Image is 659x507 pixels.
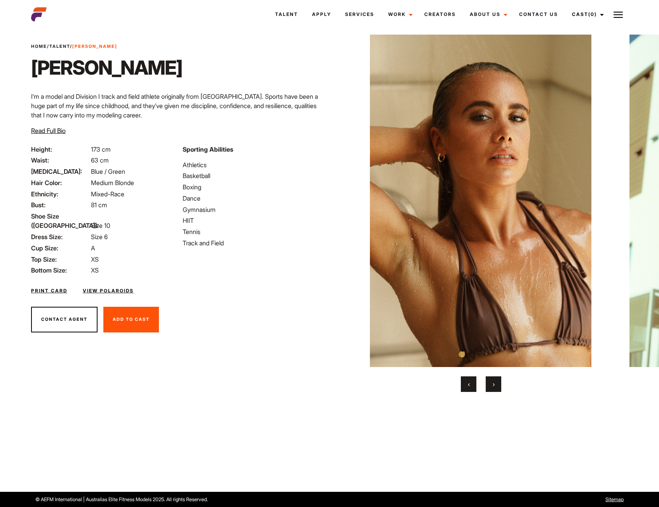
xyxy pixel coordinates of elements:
[31,167,89,176] span: [MEDICAL_DATA]:
[268,4,305,25] a: Talent
[588,11,597,17] span: (0)
[31,243,89,253] span: Cup Size:
[91,156,109,164] span: 63 cm
[31,92,325,120] p: I’m a model and Division I track and field athlete originally from [GEOGRAPHIC_DATA]. Sports have...
[183,194,325,203] li: Dance
[91,190,124,198] span: Mixed-Race
[183,238,325,248] li: Track and Field
[183,216,325,225] li: HIIT
[614,10,623,19] img: Burger icon
[183,205,325,214] li: Gymnasium
[31,232,89,241] span: Dress Size:
[91,266,99,274] span: XS
[31,126,66,135] button: Read Full Bio
[512,4,565,25] a: Contact Us
[91,244,95,252] span: A
[91,222,110,229] span: Size 10
[91,255,99,263] span: XS
[31,127,66,135] span: Read Full Bio
[31,287,67,294] a: Print Card
[31,56,182,79] h1: [PERSON_NAME]
[305,4,338,25] a: Apply
[183,160,325,170] li: Athletics
[417,4,463,25] a: Creators
[31,255,89,264] span: Top Size:
[31,189,89,199] span: Ethnicity:
[91,233,108,241] span: Size 6
[91,145,111,153] span: 173 cm
[31,43,117,50] span: / /
[183,227,325,236] li: Tennis
[31,44,47,49] a: Home
[468,380,470,388] span: Previous
[338,4,381,25] a: Services
[31,156,89,165] span: Waist:
[31,266,89,275] span: Bottom Size:
[381,4,417,25] a: Work
[72,44,117,49] strong: [PERSON_NAME]
[103,307,159,332] button: Add To Cast
[91,201,107,209] span: 81 cm
[31,178,89,187] span: Hair Color:
[35,496,375,503] p: © AEFM International | Australias Elite Fitness Models 2025. All rights Reserved.
[31,307,98,332] button: Contact Agent
[91,179,134,187] span: Medium Blonde
[31,200,89,210] span: Bust:
[565,4,608,25] a: Cast(0)
[31,212,89,230] span: Shoe Size ([GEOGRAPHIC_DATA]):
[83,287,134,294] a: View Polaroids
[31,145,89,154] span: Height:
[113,316,150,322] span: Add To Cast
[463,4,512,25] a: About Us
[493,380,495,388] span: Next
[31,7,47,22] img: cropped-aefm-brand-fav-22-square.png
[91,168,125,175] span: Blue / Green
[183,182,325,192] li: Boxing
[183,171,325,180] li: Basketball
[605,497,624,502] a: Sitemap
[49,44,70,49] a: Talent
[183,145,233,153] strong: Sporting Abilities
